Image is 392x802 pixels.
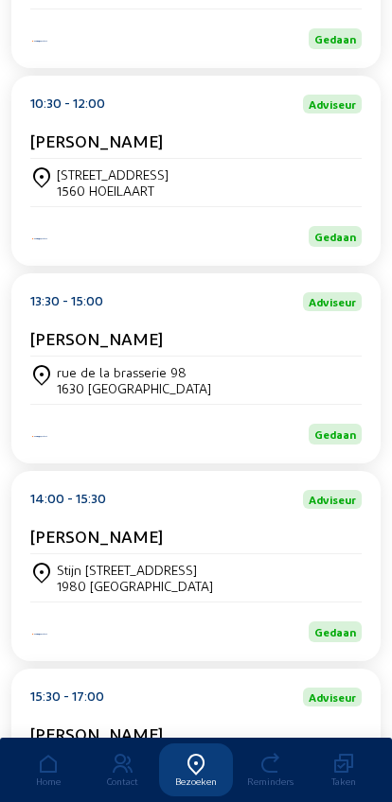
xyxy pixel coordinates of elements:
a: Taken [307,743,381,796]
a: Bezoeken [159,743,233,796]
img: Iso Protect [30,39,49,44]
div: 14:00 - 15:30 [30,490,106,509]
div: Reminders [233,776,307,787]
img: Iso Protect [30,236,49,241]
a: Reminders [233,743,307,796]
span: Gedaan [314,427,356,441]
cam-card-title: [PERSON_NAME] [30,526,163,546]
div: Stijn [STREET_ADDRESS] [57,562,213,578]
cam-card-title: [PERSON_NAME] [30,724,163,743]
div: Taken [307,776,381,787]
div: 1560 HOEILAART [57,183,169,199]
div: [STREET_ADDRESS] [57,166,169,183]
div: 15:30 - 17:00 [30,688,104,706]
img: Energy Protect Ramen & Deuren [30,434,49,439]
div: Contact [85,776,159,787]
span: Adviseur [309,98,356,110]
div: Home [11,776,85,787]
span: Adviseur [309,691,356,703]
div: 1980 [GEOGRAPHIC_DATA] [57,578,213,594]
img: Iso Protect [30,632,49,636]
div: rue de la brasserie 98 [57,364,211,380]
span: Adviseur [309,296,356,307]
span: Gedaan [314,32,356,45]
cam-card-title: [PERSON_NAME] [30,328,163,348]
div: 10:30 - 12:00 [30,95,105,113]
div: 13:30 - 15:00 [30,292,103,311]
span: Adviseur [309,494,356,505]
div: Bezoeken [159,776,233,787]
span: Gedaan [314,230,356,243]
a: Home [11,743,85,796]
div: 1630 [GEOGRAPHIC_DATA] [57,380,211,396]
cam-card-title: [PERSON_NAME] [30,131,163,150]
a: Contact [85,743,159,796]
span: Gedaan [314,625,356,638]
